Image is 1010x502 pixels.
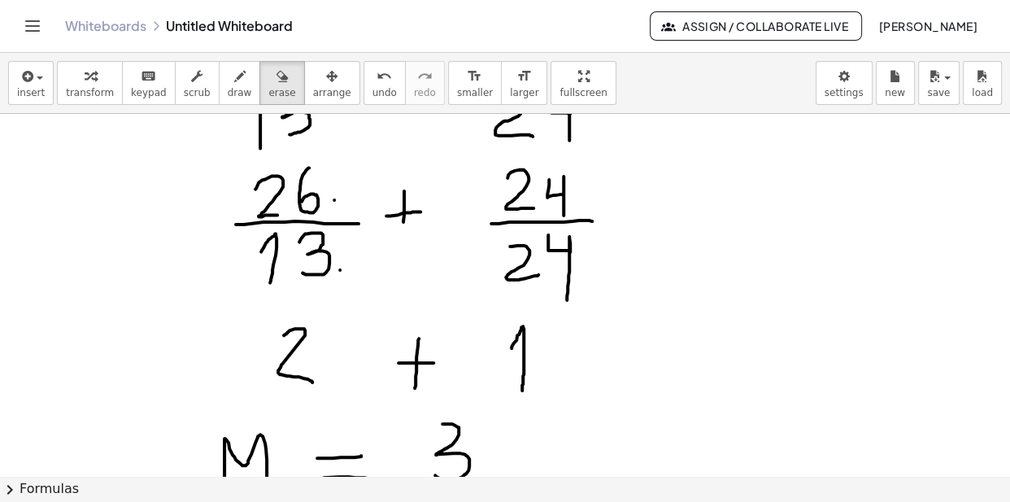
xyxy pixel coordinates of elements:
[57,61,123,105] button: transform
[878,19,977,33] span: [PERSON_NAME]
[885,87,905,98] span: new
[20,13,46,39] button: Toggle navigation
[664,19,848,33] span: Assign / Collaborate Live
[8,61,54,105] button: insert
[414,87,436,98] span: redo
[516,67,532,86] i: format_size
[650,11,862,41] button: Assign / Collaborate Live
[963,61,1002,105] button: load
[372,87,397,98] span: undo
[17,87,45,98] span: insert
[405,61,445,105] button: redoredo
[918,61,960,105] button: save
[457,87,493,98] span: smaller
[228,87,252,98] span: draw
[467,67,482,86] i: format_size
[876,61,915,105] button: new
[551,61,616,105] button: fullscreen
[417,67,433,86] i: redo
[364,61,406,105] button: undoundo
[510,87,538,98] span: larger
[184,87,211,98] span: scrub
[175,61,220,105] button: scrub
[972,87,993,98] span: load
[501,61,547,105] button: format_sizelarger
[448,61,502,105] button: format_sizesmaller
[259,61,304,105] button: erase
[377,67,392,86] i: undo
[131,87,167,98] span: keypad
[825,87,864,98] span: settings
[559,87,607,98] span: fullscreen
[219,61,261,105] button: draw
[313,87,351,98] span: arrange
[927,87,950,98] span: save
[865,11,990,41] button: [PERSON_NAME]
[141,67,156,86] i: keyboard
[122,61,176,105] button: keyboardkeypad
[816,61,873,105] button: settings
[66,87,114,98] span: transform
[268,87,295,98] span: erase
[65,18,146,34] a: Whiteboards
[304,61,360,105] button: arrange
